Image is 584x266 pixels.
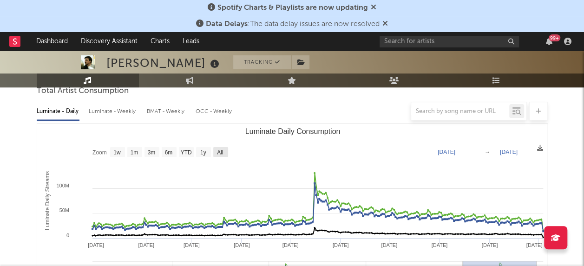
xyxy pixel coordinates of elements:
[66,233,69,238] text: 0
[59,207,69,213] text: 50M
[438,149,455,155] text: [DATE]
[500,149,518,155] text: [DATE]
[217,149,223,156] text: All
[546,38,552,45] button: 99+
[164,149,172,156] text: 6m
[206,20,248,28] span: Data Delays
[431,242,447,248] text: [DATE]
[92,149,107,156] text: Zoom
[411,108,509,115] input: Search by song name or URL
[138,242,154,248] text: [DATE]
[332,242,348,248] text: [DATE]
[485,149,490,155] text: →
[30,32,74,51] a: Dashboard
[234,242,250,248] text: [DATE]
[37,86,129,97] span: Total Artist Consumption
[282,242,298,248] text: [DATE]
[549,34,560,41] div: 99 +
[106,55,222,71] div: [PERSON_NAME]
[113,149,121,156] text: 1w
[74,32,144,51] a: Discovery Assistant
[371,4,376,12] span: Dismiss
[233,55,291,69] button: Tracking
[88,242,104,248] text: [DATE]
[183,242,199,248] text: [DATE]
[381,242,397,248] text: [DATE]
[44,171,50,230] text: Luminate Daily Streams
[481,242,498,248] text: [DATE]
[144,32,176,51] a: Charts
[382,20,388,28] span: Dismiss
[245,127,340,135] text: Luminate Daily Consumption
[380,36,519,47] input: Search for artists
[180,149,191,156] text: YTD
[176,32,206,51] a: Leads
[56,183,69,188] text: 100M
[200,149,206,156] text: 1y
[526,242,542,248] text: [DATE]
[206,20,380,28] span: : The data delay issues are now resolved
[130,149,138,156] text: 1m
[147,149,155,156] text: 3m
[217,4,368,12] span: Spotify Charts & Playlists are now updating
